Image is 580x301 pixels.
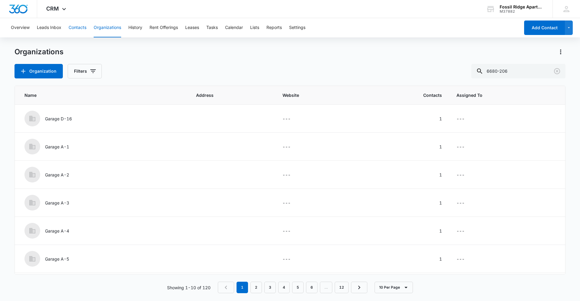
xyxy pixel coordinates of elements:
[351,282,367,293] a: Next Page
[275,189,359,217] td: ---
[275,161,359,189] td: ---
[275,105,359,133] td: ---
[68,64,102,78] button: Filters
[471,64,565,78] input: Search Organizations
[46,5,59,12] span: CRM
[11,18,30,37] button: Overview
[306,282,317,293] a: Page 6
[449,217,565,245] td: ---
[14,64,63,78] button: Organization
[37,18,61,37] button: Leads Inbox
[292,282,304,293] a: Page 5
[45,116,72,122] p: Garage D-16
[24,92,182,98] span: Name
[449,245,565,273] td: ---
[375,282,413,293] button: 10 Per Page
[237,282,248,293] em: 1
[45,172,69,178] p: Garage A-2
[359,273,449,301] td: 1
[552,66,562,76] button: Clear
[45,256,69,262] p: Garage A-5
[335,282,349,293] a: Page 12
[275,133,359,161] td: ---
[524,21,565,35] button: Add Contact
[250,282,262,293] a: Page 2
[14,47,63,56] h1: Organizations
[45,228,69,234] p: Garage A-4
[150,18,178,37] button: Rent Offerings
[128,18,142,37] button: History
[359,245,449,273] td: 1
[45,144,69,150] p: Garage A-1
[218,282,367,293] nav: Pagination
[275,273,359,301] td: ---
[359,105,449,133] td: 1
[367,92,442,98] span: Contacts
[556,47,565,57] button: Actions
[45,200,69,206] p: Garage A-3
[500,5,544,9] div: account name
[275,217,359,245] td: ---
[225,18,243,37] button: Calendar
[359,133,449,161] td: 1
[449,105,565,133] td: ---
[278,282,290,293] a: Page 4
[94,18,121,37] button: Organizations
[456,92,556,98] span: Assigned To
[449,133,565,161] td: ---
[449,161,565,189] td: ---
[250,18,259,37] button: Lists
[449,273,565,301] td: ---
[282,92,352,98] span: Website
[266,18,282,37] button: Reports
[206,18,218,37] button: Tasks
[449,189,565,217] td: ---
[167,284,211,291] p: Showing 1-10 of 120
[359,189,449,217] td: 1
[264,282,276,293] a: Page 3
[275,245,359,273] td: ---
[359,161,449,189] td: 1
[196,92,268,98] span: Address
[69,18,86,37] button: Contacts
[500,9,544,14] div: account id
[289,18,305,37] button: Settings
[359,217,449,245] td: 1
[185,18,199,37] button: Leases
